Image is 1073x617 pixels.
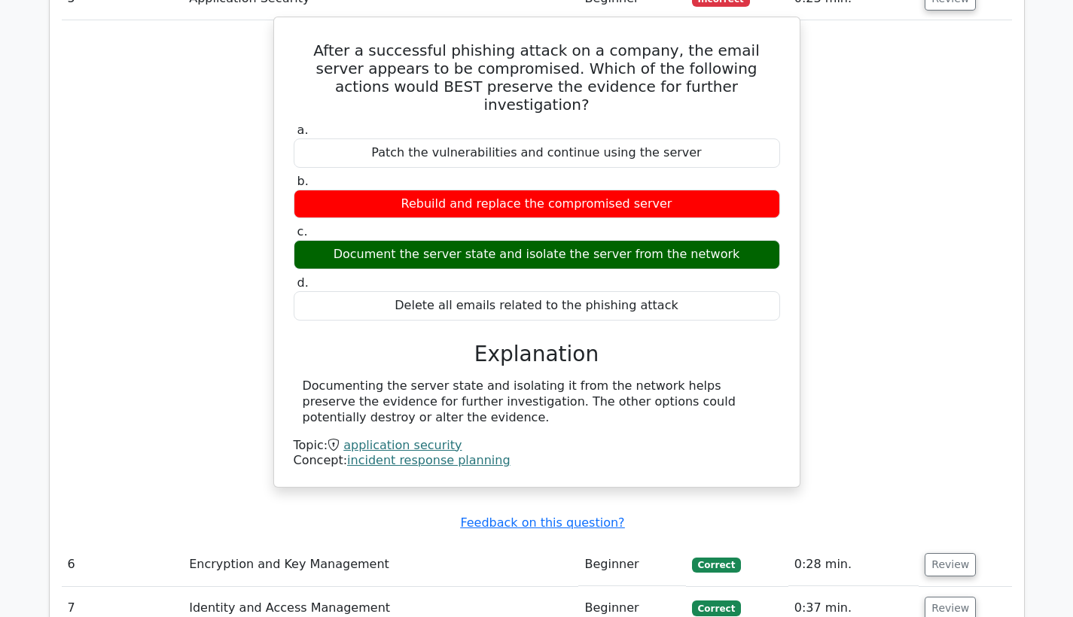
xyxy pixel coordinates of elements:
span: a. [297,123,309,137]
span: Correct [692,558,741,573]
h3: Explanation [303,342,771,367]
div: Rebuild and replace the compromised server [294,190,780,219]
td: 0:28 min. [788,543,919,586]
td: 6 [62,543,184,586]
span: d. [297,275,309,290]
div: Delete all emails related to the phishing attack [294,291,780,321]
a: application security [343,438,462,452]
div: Document the server state and isolate the server from the network [294,240,780,269]
div: Patch the vulnerabilities and continue using the server [294,138,780,168]
button: Review [925,553,976,576]
div: Concept: [294,453,780,469]
h5: After a successful phishing attack on a company, the email server appears to be compromised. Whic... [292,41,782,114]
div: Topic: [294,438,780,454]
span: Correct [692,600,741,615]
span: b. [297,174,309,188]
a: Feedback on this question? [460,515,624,530]
td: Encryption and Key Management [183,543,578,586]
td: Beginner [578,543,685,586]
span: c. [297,224,308,239]
a: incident response planning [347,453,511,467]
div: Documenting the server state and isolating it from the network helps preserve the evidence for fu... [303,378,771,425]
